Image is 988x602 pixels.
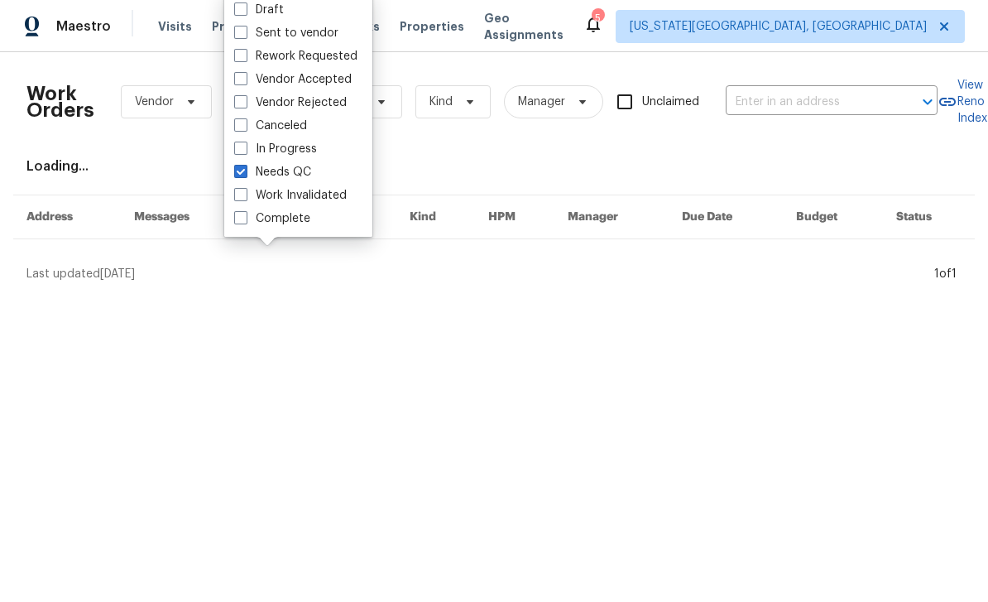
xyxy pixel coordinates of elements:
label: Rework Requested [234,48,357,65]
label: In Progress [234,141,317,157]
label: Canceled [234,118,307,134]
div: Loading... [26,158,962,175]
span: Visits [158,18,192,35]
th: Address [13,195,121,239]
th: Status [883,195,975,239]
th: Manager [554,195,669,239]
th: HPM [475,195,554,239]
span: Unclaimed [642,94,699,111]
label: Complete [234,210,310,227]
div: 1 of 1 [934,266,957,282]
label: Sent to vendor [234,25,338,41]
span: Kind [429,94,453,110]
h2: Work Orders [26,85,94,118]
span: Vendor [135,94,174,110]
span: Properties [400,18,464,35]
span: Manager [518,94,565,110]
label: Vendor Accepted [234,71,352,88]
input: Enter in an address [726,89,891,115]
a: View Reno Index [938,77,987,127]
label: Vendor Rejected [234,94,347,111]
th: Kind [396,195,475,239]
button: Open [916,90,939,113]
span: [DATE] [100,268,135,280]
span: Maestro [56,18,111,35]
th: Messages [121,195,242,239]
div: 5 [592,10,603,26]
span: Geo Assignments [484,10,564,43]
label: Draft [234,2,284,18]
span: [US_STATE][GEOGRAPHIC_DATA], [GEOGRAPHIC_DATA] [630,18,927,35]
label: Needs QC [234,164,311,181]
th: Due Date [669,195,783,239]
span: Projects [212,18,263,35]
div: Last updated [26,266,929,282]
th: Budget [783,195,883,239]
label: Work Invalidated [234,187,347,204]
